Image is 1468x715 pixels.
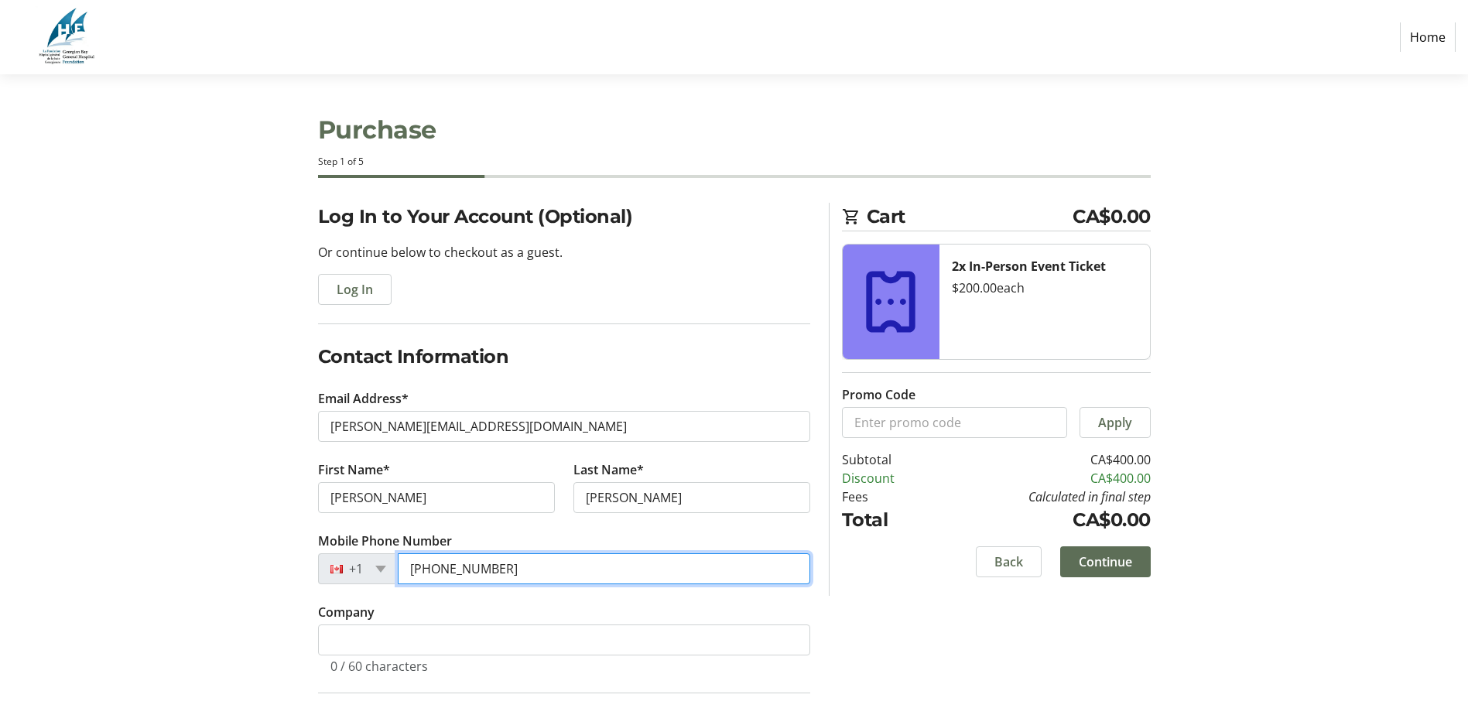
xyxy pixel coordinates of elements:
[842,450,935,469] td: Subtotal
[842,385,915,404] label: Promo Code
[318,343,810,371] h2: Contact Information
[1079,552,1132,571] span: Continue
[318,111,1151,149] h1: Purchase
[318,460,390,479] label: First Name*
[935,469,1151,487] td: CA$400.00
[573,460,644,479] label: Last Name*
[842,469,935,487] td: Discount
[976,546,1042,577] button: Back
[318,389,409,408] label: Email Address*
[337,280,373,299] span: Log In
[842,487,935,506] td: Fees
[1073,203,1151,231] span: CA$0.00
[1080,407,1151,438] button: Apply
[935,487,1151,506] td: Calculated in final step
[1060,546,1151,577] button: Continue
[1400,22,1456,52] a: Home
[842,407,1067,438] input: Enter promo code
[318,603,375,621] label: Company
[935,506,1151,534] td: CA$0.00
[842,506,935,534] td: Total
[330,658,428,675] tr-character-limit: 0 / 60 characters
[318,155,1151,169] div: Step 1 of 5
[994,552,1023,571] span: Back
[318,274,392,305] button: Log In
[12,6,122,68] img: Georgian Bay General Hospital Foundation's Logo
[952,258,1106,275] strong: 2x In-Person Event Ticket
[867,203,1073,231] span: Cart
[318,203,810,231] h2: Log In to Your Account (Optional)
[318,243,810,262] p: Or continue below to checkout as a guest.
[952,279,1138,297] div: $200.00 each
[1098,413,1132,432] span: Apply
[398,553,810,584] input: (506) 234-5678
[318,532,452,550] label: Mobile Phone Number
[935,450,1151,469] td: CA$400.00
